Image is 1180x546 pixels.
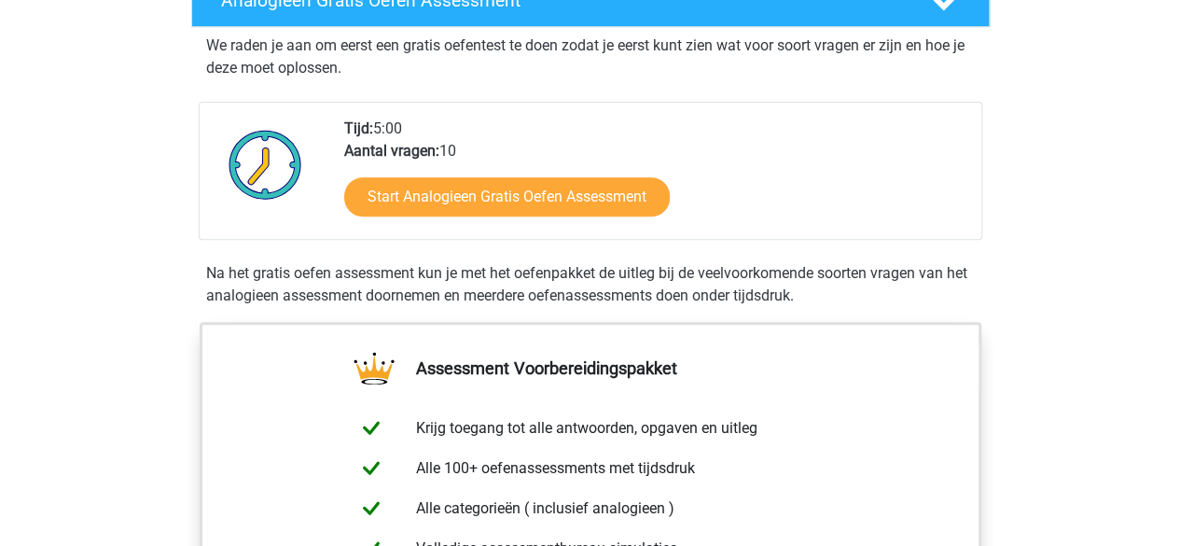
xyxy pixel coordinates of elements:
p: We raden je aan om eerst een gratis oefentest te doen zodat je eerst kunt zien wat voor soort vra... [206,35,975,79]
div: Na het gratis oefen assessment kun je met het oefenpakket de uitleg bij de veelvoorkomende soorte... [199,262,982,307]
a: Start Analogieen Gratis Oefen Assessment [344,177,670,217]
img: Klok [218,118,312,211]
div: 5:00 10 [330,118,980,239]
b: Aantal vragen: [344,142,439,160]
b: Tijd: [344,119,373,137]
